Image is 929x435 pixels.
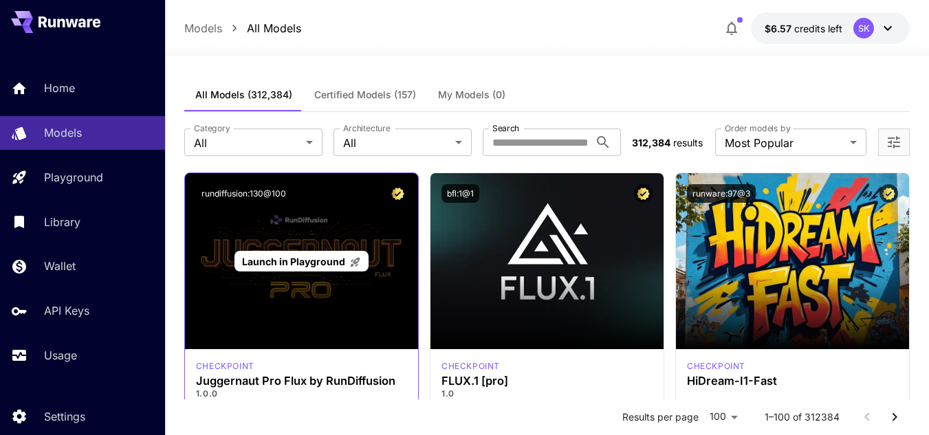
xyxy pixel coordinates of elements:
[853,18,874,38] div: SK
[441,360,500,372] p: checkpoint
[441,375,653,388] h3: FLUX.1 [pro]
[44,214,80,230] p: Library
[44,169,103,186] p: Playground
[441,360,500,372] div: fluxpro
[632,137,670,148] span: 312,384
[441,388,653,400] p: 1.0
[247,20,301,36] a: All Models
[184,20,301,36] nav: breadcrumb
[194,122,230,134] label: Category
[765,21,842,36] div: $6.5716
[704,407,743,427] div: 100
[389,184,407,203] button: Certified Model – Vetted for best performance and includes a commercial license.
[687,360,745,372] p: checkpoint
[44,408,85,425] p: Settings
[765,410,840,424] p: 1–100 of 312384
[196,360,254,372] p: checkpoint
[794,23,842,34] span: credits left
[44,124,82,141] p: Models
[343,135,450,151] span: All
[765,23,794,34] span: $6.57
[622,410,699,424] p: Results per page
[196,375,407,388] h3: Juggernaut Pro Flux by RunDiffusion
[44,80,75,96] p: Home
[879,184,898,203] button: Certified Model – Vetted for best performance and includes a commercial license.
[242,256,345,267] span: Launch in Playground
[687,360,745,372] div: HiDream Fast
[441,184,479,203] button: bfl:1@1
[44,258,76,274] p: Wallet
[438,89,505,101] span: My Models (0)
[687,375,898,388] h3: HiDream-I1-Fast
[196,388,407,400] p: 1.0.0
[673,137,703,148] span: results
[184,20,222,36] a: Models
[751,12,910,44] button: $6.5716SK
[314,89,416,101] span: Certified Models (157)
[234,251,369,272] a: Launch in Playground
[634,184,653,203] button: Certified Model – Vetted for best performance and includes a commercial license.
[886,134,902,151] button: Open more filters
[44,347,77,364] p: Usage
[725,122,790,134] label: Order models by
[196,360,254,372] div: FLUX.1 D
[687,184,756,203] button: runware:97@3
[725,135,844,151] span: Most Popular
[44,302,89,319] p: API Keys
[196,184,292,203] button: rundiffusion:130@100
[194,135,300,151] span: All
[492,122,519,134] label: Search
[195,89,292,101] span: All Models (312,384)
[881,403,908,431] button: Go to next page
[343,122,390,134] label: Architecture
